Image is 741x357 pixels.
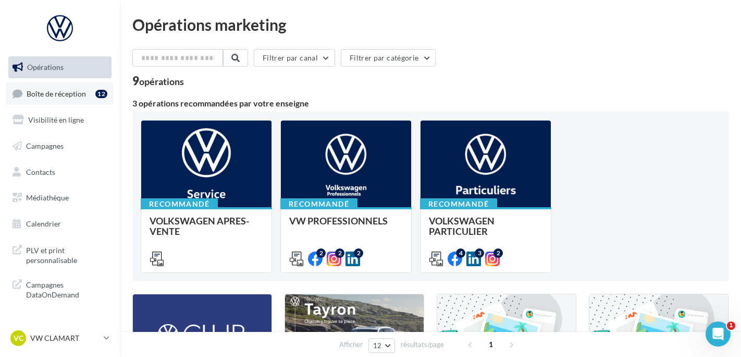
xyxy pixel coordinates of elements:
[420,198,497,210] div: Recommandé
[139,77,184,86] div: opérations
[254,49,335,67] button: Filtrer par canal
[6,161,114,183] a: Contacts
[368,338,395,353] button: 12
[316,248,326,258] div: 2
[95,90,107,98] div: 12
[373,341,382,350] span: 12
[26,243,107,266] span: PLV et print personnalisable
[493,248,503,258] div: 2
[456,248,465,258] div: 4
[289,215,388,227] span: VW PROFESSIONNELS
[475,248,484,258] div: 3
[26,167,55,176] span: Contacts
[6,109,114,131] a: Visibilité en ligne
[6,135,114,157] a: Campagnes
[132,75,184,87] div: 9
[132,99,728,108] div: 3 opérations recommandées par votre enseigne
[6,239,114,270] a: PLV et print personnalisable
[26,219,61,228] span: Calendrier
[6,213,114,235] a: Calendrier
[339,340,363,350] span: Afficher
[26,278,107,300] span: Campagnes DataOnDemand
[28,115,84,124] span: Visibilité en ligne
[401,340,444,350] span: résultats/page
[6,56,114,78] a: Opérations
[706,322,731,347] iframe: Intercom live chat
[341,49,436,67] button: Filtrer par catégorie
[6,187,114,209] a: Médiathèque
[14,333,23,343] span: VC
[132,17,728,32] div: Opérations marketing
[429,215,495,237] span: VOLKSWAGEN PARTICULIER
[27,89,86,98] span: Boîte de réception
[26,141,64,150] span: Campagnes
[354,248,363,258] div: 2
[483,336,499,353] span: 1
[150,215,249,237] span: VOLKSWAGEN APRES-VENTE
[8,328,112,348] a: VC VW CLAMART
[26,193,69,202] span: Médiathèque
[280,198,357,210] div: Recommandé
[727,322,735,330] span: 1
[335,248,344,258] div: 2
[30,333,100,343] p: VW CLAMART
[6,273,114,304] a: Campagnes DataOnDemand
[27,63,64,72] span: Opérations
[141,198,218,210] div: Recommandé
[6,82,114,105] a: Boîte de réception12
